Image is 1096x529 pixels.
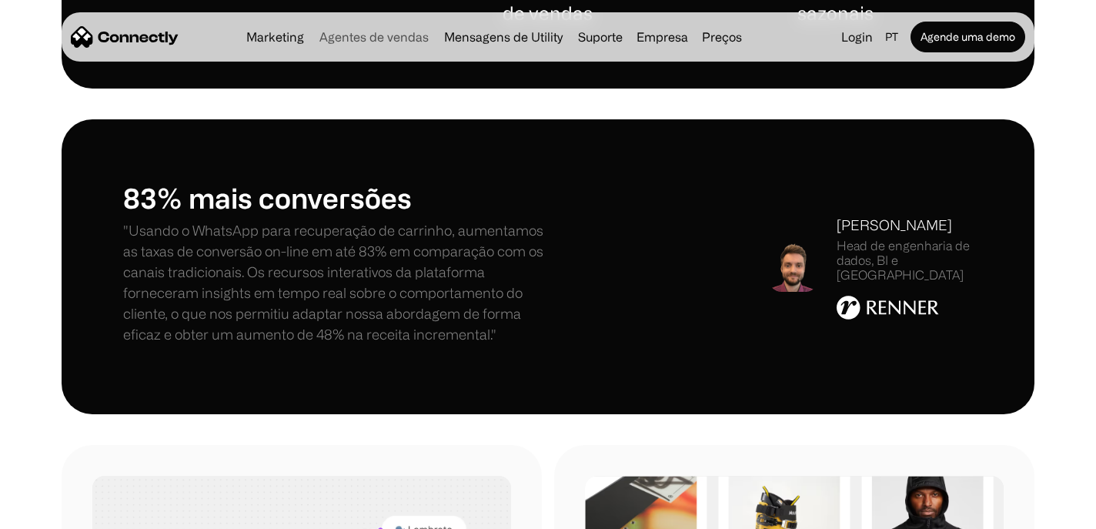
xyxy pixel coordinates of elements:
[837,215,973,236] div: [PERSON_NAME]
[313,31,435,43] a: Agentes de vendas
[632,26,693,48] div: Empresa
[438,31,569,43] a: Mensagens de Utility
[885,26,898,48] div: pt
[240,31,310,43] a: Marketing
[123,220,548,345] p: "Usando o WhatsApp para recuperação de carrinho, aumentamos as taxas de conversão on-line em até ...
[837,239,973,283] div: Head de engenharia de dados, BI e [GEOGRAPHIC_DATA]
[71,25,179,49] a: home
[15,501,92,524] aside: Language selected: Português (Brasil)
[123,181,548,214] h1: 83% mais conversões
[911,22,1025,52] a: Agende uma demo
[696,31,748,43] a: Preços
[835,26,879,48] a: Login
[31,502,92,524] ul: Language list
[637,26,688,48] div: Empresa
[572,31,629,43] a: Suporte
[879,26,907,48] div: pt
